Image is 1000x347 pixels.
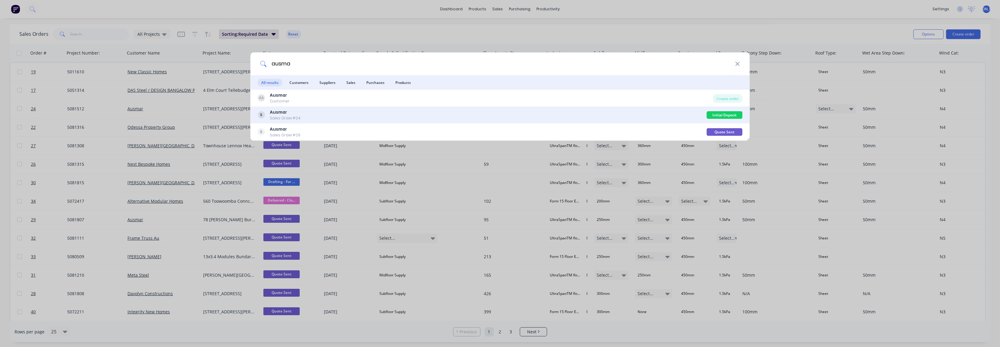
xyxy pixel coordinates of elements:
div: Sales Order #24 [270,115,301,121]
span: Products [392,79,414,86]
b: Ausma [270,109,285,115]
div: r [270,92,289,98]
div: Quote Sent [707,128,743,136]
div: Initial Deposit [707,111,743,119]
div: AA [258,94,265,102]
b: Ausma [270,126,285,132]
div: r [270,126,300,132]
b: Ausma [270,92,285,98]
span: Sales [343,79,359,86]
span: Customers [286,79,312,86]
div: Create order [713,94,742,103]
span: All results [258,79,282,86]
div: r [270,109,301,115]
input: Start typing a customer or supplier name to create a new order... [266,52,735,75]
div: Customer [270,98,289,104]
span: Purchases [363,79,388,86]
div: Sales Order #29 [270,132,300,138]
span: Suppliers [316,79,339,86]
